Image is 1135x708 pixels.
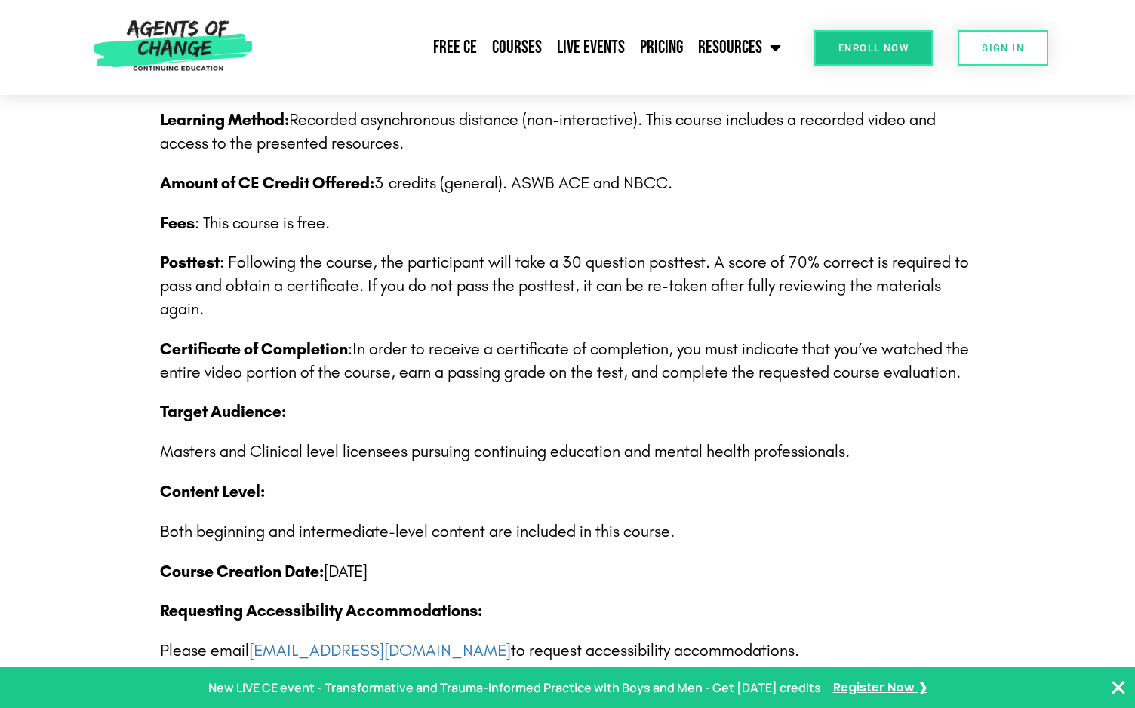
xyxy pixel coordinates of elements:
a: Free CE [426,29,484,66]
p: Please email to request accessibility accommodations. [160,639,975,663]
a: Pricing [632,29,691,66]
b: Other Details [160,63,281,96]
span: : This course is free. [160,213,330,233]
span: : Following the course, the participant will take a 30 question posttest. A score of 70% correct ... [160,253,969,319]
button: Close Banner [1109,679,1127,697]
a: SIGN IN [958,30,1048,66]
span: : [348,339,352,359]
a: Resources [691,29,789,66]
a: Enroll Now [814,30,933,66]
a: Courses [484,29,549,66]
b: Target Audience: [160,402,286,421]
p: [DATE] [160,560,975,584]
span: Amount of CE Credit Offered: [160,173,374,193]
b: Learning Method: [160,110,289,130]
b: Content Level: [160,482,265,501]
p: New LIVE CE event - Transformative and Trauma-informed Practice with Boys and Men - Get [DATE] cr... [208,677,821,699]
nav: Menu [260,29,789,66]
a: Live Events [549,29,632,66]
p: Masters and Clinical level licensees pursuing continuing education and mental health professionals. [160,440,975,464]
b: Course Creation Date: [160,562,324,581]
p: 3 credits (general). ASWB ACE and NBCC. [160,172,975,195]
span: SIGN IN [982,43,1024,53]
a: [EMAIL_ADDRESS][DOMAIN_NAME] [249,641,511,660]
span: Certificate of Completion [160,339,348,359]
span: Recorded asynchronous distance (non-interactive). This course includes a recorded video and acces... [160,110,936,153]
b: Posttest [160,253,220,272]
p: Both beginning and intermediate-level content are included in this course. [160,520,975,544]
b: Requesting Accessibility Accommodations: [160,601,482,621]
span: Enroll Now [838,43,909,53]
p: In order to receive a certificate of completion, you must indicate that you’ve watched the entire... [160,338,975,385]
span: Fees [160,213,195,233]
a: Register Now ❯ [833,677,927,699]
